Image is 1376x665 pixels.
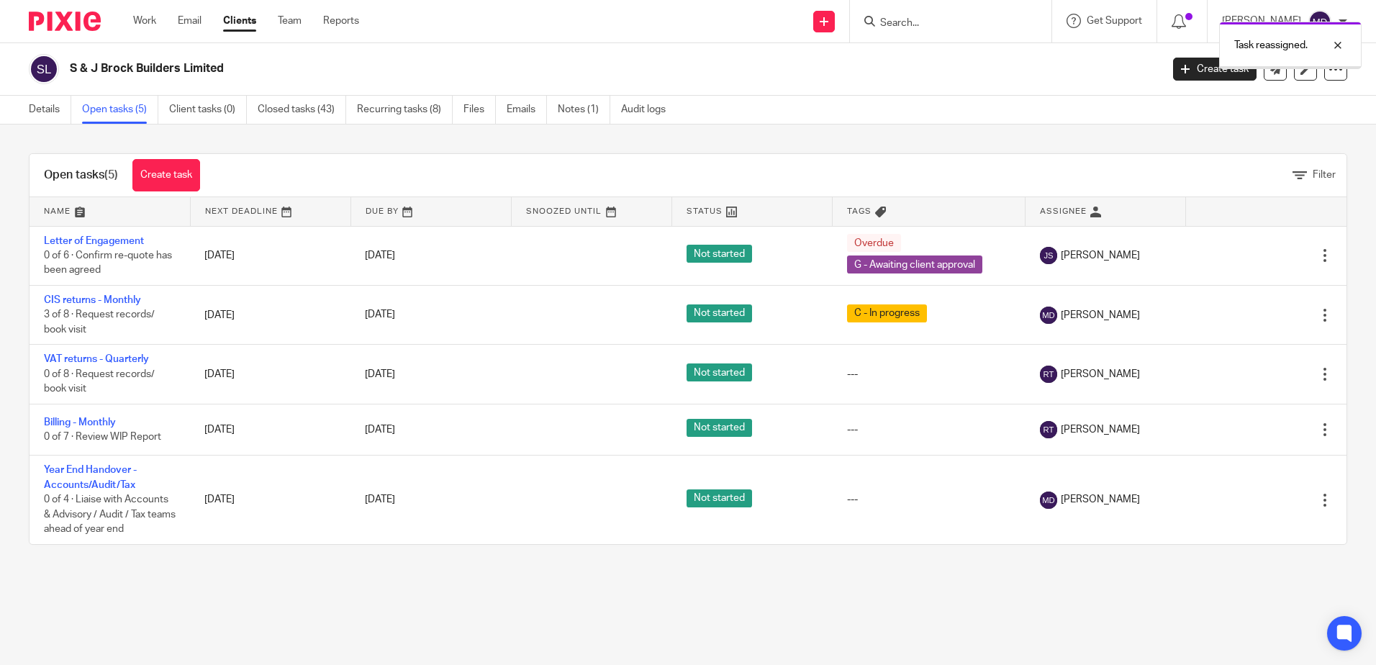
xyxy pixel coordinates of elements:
span: Status [687,207,723,215]
a: Billing - Monthly [44,417,116,427]
td: [DATE] [190,285,350,344]
td: [DATE] [190,456,350,544]
span: 0 of 4 · Liaise with Accounts & Advisory / Audit / Tax teams ahead of year end [44,494,176,534]
a: Files [463,96,496,124]
a: Letter of Engagement [44,236,144,246]
span: Not started [687,304,752,322]
span: Filter [1313,170,1336,180]
img: svg%3E [1308,10,1331,33]
img: svg%3E [29,54,59,84]
a: Emails [507,96,547,124]
a: Team [278,14,302,28]
h1: Open tasks [44,168,118,183]
a: Create task [132,159,200,191]
span: [DATE] [365,369,395,379]
img: svg%3E [1040,247,1057,264]
span: Not started [687,363,752,381]
span: Not started [687,245,752,263]
span: Overdue [847,234,901,252]
p: Task reassigned. [1234,38,1308,53]
td: [DATE] [190,404,350,455]
div: --- [847,367,1011,381]
a: CIS returns - Monthly [44,295,141,305]
span: [DATE] [365,250,395,261]
a: Reports [323,14,359,28]
img: svg%3E [1040,366,1057,383]
td: [DATE] [190,345,350,404]
img: Pixie [29,12,101,31]
span: Not started [687,419,752,437]
span: Tags [847,207,872,215]
span: [PERSON_NAME] [1061,367,1140,381]
span: Snoozed Until [526,207,602,215]
a: Notes (1) [558,96,610,124]
a: Email [178,14,202,28]
div: --- [847,492,1011,507]
a: Open tasks (5) [82,96,158,124]
span: [PERSON_NAME] [1061,422,1140,437]
span: 0 of 7 · Review WIP Report [44,432,161,442]
a: Closed tasks (43) [258,96,346,124]
span: [PERSON_NAME] [1061,248,1140,263]
a: Work [133,14,156,28]
img: svg%3E [1040,421,1057,438]
img: svg%3E [1040,307,1057,324]
span: [DATE] [365,425,395,435]
span: G - Awaiting client approval [847,255,982,273]
span: 0 of 6 · Confirm re-quote has been agreed [44,250,172,276]
a: Year End Handover - Accounts/Audit/Tax [44,465,137,489]
div: --- [847,422,1011,437]
a: Create task [1173,58,1257,81]
h2: S & J Brock Builders Limited [70,61,935,76]
span: [PERSON_NAME] [1061,308,1140,322]
span: 0 of 8 · Request records/ book visit [44,369,155,394]
a: Details [29,96,71,124]
span: [PERSON_NAME] [1061,492,1140,507]
span: [DATE] [365,494,395,505]
span: (5) [104,169,118,181]
span: [DATE] [365,310,395,320]
span: Not started [687,489,752,507]
a: Client tasks (0) [169,96,247,124]
img: svg%3E [1040,492,1057,509]
span: C - In progress [847,304,927,322]
td: [DATE] [190,226,350,285]
a: Clients [223,14,256,28]
span: 3 of 8 · Request records/ book visit [44,310,155,335]
a: Recurring tasks (8) [357,96,453,124]
a: VAT returns - Quarterly [44,354,149,364]
a: Audit logs [621,96,676,124]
